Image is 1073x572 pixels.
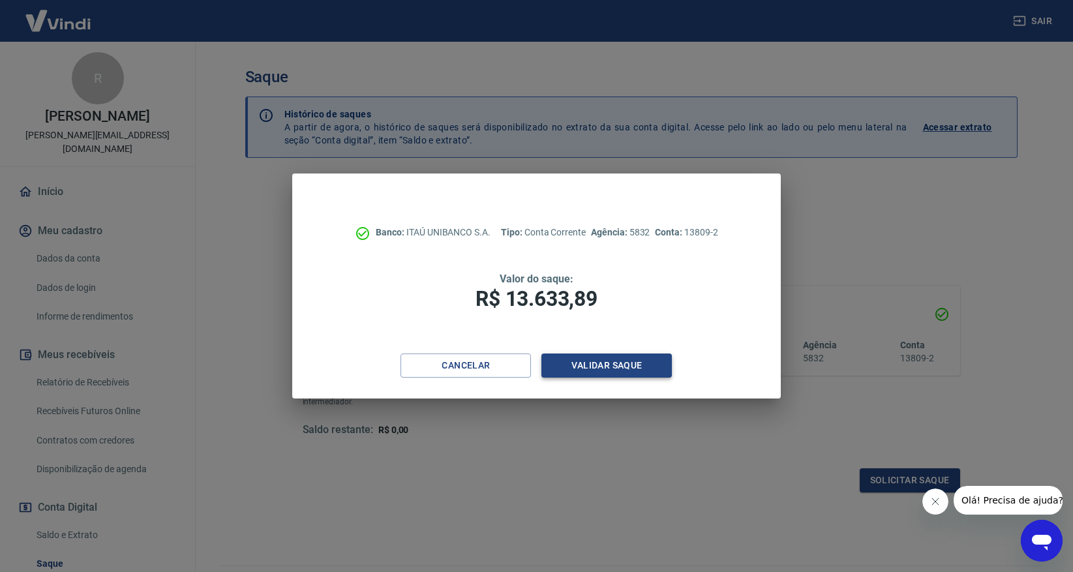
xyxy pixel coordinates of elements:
[954,486,1063,515] iframe: Mensagem da empresa
[400,354,531,378] button: Cancelar
[541,354,672,378] button: Validar saque
[500,273,573,285] span: Valor do saque:
[501,227,524,237] span: Tipo:
[591,226,650,239] p: 5832
[376,227,406,237] span: Banco:
[922,489,948,515] iframe: Fechar mensagem
[8,9,110,20] span: Olá! Precisa de ajuda?
[501,226,586,239] p: Conta Corrente
[591,227,629,237] span: Agência:
[655,227,684,237] span: Conta:
[655,226,718,239] p: 13809-2
[376,226,491,239] p: ITAÚ UNIBANCO S.A.
[1021,520,1063,562] iframe: Botão para abrir a janela de mensagens
[476,286,597,311] span: R$ 13.633,89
